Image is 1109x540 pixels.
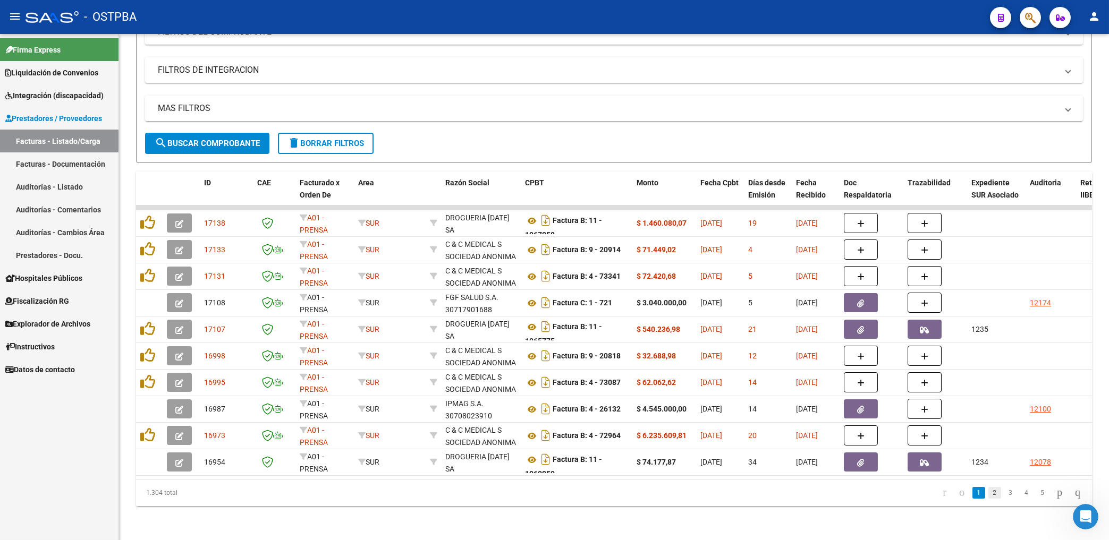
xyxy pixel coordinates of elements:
span: SUR [358,352,379,360]
datatable-header-cell: Facturado x Orden De [295,172,354,218]
a: go to first page [938,487,951,499]
span: [DATE] [796,245,818,254]
datatable-header-cell: Monto [632,172,696,218]
span: SUR [358,245,379,254]
div: 30707174702 [445,265,517,287]
strong: Factura B: 9 - 20818 [553,352,621,361]
span: 16973 [204,431,225,440]
mat-panel-title: MAS FILTROS [158,102,1057,114]
iframe: Intercom live chat [1073,504,1098,529]
div: DROGUERIA [DATE] SA [445,451,517,475]
span: Buscar Comprobante [155,139,260,148]
li: page 3 [1003,484,1019,502]
strong: Factura B: 9 - 20914 [553,246,621,254]
span: Fecha Recibido [796,178,826,199]
strong: Factura B: 11 - 1060950 [525,456,602,478]
span: Días desde Emisión [748,178,785,199]
datatable-header-cell: Trazabilidad [903,172,967,218]
span: A01 - PRENSA [300,293,328,314]
span: [DATE] [796,219,818,227]
span: A01 - PRENSA [300,452,328,473]
span: CAE [257,178,271,187]
span: Trazabilidad [908,178,951,187]
span: [DATE] [700,352,722,360]
span: 17133 [204,245,225,254]
div: 30708023910 [445,398,517,420]
datatable-header-cell: Expediente SUR Asociado [967,172,1026,218]
mat-icon: delete [287,136,300,149]
strong: Factura B: 11 - 1065775 [525,323,602,346]
div: 30707174702 [445,345,517,367]
i: Descargar documento [539,241,553,258]
mat-expansion-panel-header: FILTROS DE INTEGRACION [145,57,1083,83]
span: [DATE] [700,272,722,280]
div: 30707174702 [445,371,517,393]
li: page 4 [1019,484,1035,502]
span: [DATE] [796,325,818,333]
span: 17138 [204,219,225,227]
span: [DATE] [700,325,722,333]
span: [DATE] [700,431,722,440]
div: 1234 [971,456,988,468]
strong: $ 3.040.000,00 [637,298,687,307]
span: SUR [358,378,379,387]
span: 14 [748,378,757,387]
span: Liquidación de Convenios [5,67,98,79]
span: SUR [358,431,379,440]
span: Firma Express [5,44,61,56]
span: SUR [358,458,379,466]
span: Expediente SUR Asociado [971,178,1019,199]
span: [DATE] [700,458,722,466]
span: 14 [748,405,757,413]
span: Area [358,178,374,187]
span: Prestadores / Proveedores [5,113,102,124]
strong: $ 1.460.080,07 [637,219,687,227]
datatable-header-cell: Area [354,172,426,218]
li: page 1 [971,484,987,502]
span: Facturado x Orden De [300,178,340,199]
mat-icon: search [155,136,167,149]
span: A01 - PRENSA [300,320,328,340]
div: 30707174702 [445,424,517,447]
a: go to last page [1070,487,1085,499]
span: Fiscalización RG [5,295,69,307]
div: C & C MEDICAL S SOCIEDAD ANONIMA [445,424,517,449]
span: SUR [358,272,379,280]
button: Borrar Filtros [278,133,374,154]
span: 16954 [204,458,225,466]
datatable-header-cell: Días desde Emisión [744,172,792,218]
span: 20 [748,431,757,440]
div: DROGUERIA [DATE] SA [445,318,517,342]
datatable-header-cell: Razón Social [441,172,521,218]
span: 17108 [204,298,225,307]
span: 16995 [204,378,225,387]
span: - OSTPBA [84,5,137,29]
div: 30623456796 [445,451,517,473]
span: Instructivos [5,341,55,353]
span: 16987 [204,405,225,413]
span: A01 - PRENSA [300,426,328,447]
div: C & C MEDICAL S SOCIEDAD ANONIMA [445,238,517,263]
div: 30623456796 [445,212,517,234]
div: DROGUERIA [DATE] SA [445,212,517,236]
a: 3 [1004,487,1017,499]
strong: $ 74.177,87 [637,458,676,466]
span: Fecha Cpbt [700,178,739,187]
i: Descargar documento [539,451,553,468]
div: IPMAG S.A. [445,398,484,410]
datatable-header-cell: CPBT [521,172,632,218]
span: A01 - PRENSA [300,213,328,234]
span: Borrar Filtros [287,139,364,148]
strong: Factura B: 4 - 72964 [553,432,621,440]
div: C & C MEDICAL S SOCIEDAD ANONIMA [445,371,517,396]
span: 16998 [204,352,225,360]
strong: Factura B: 4 - 73087 [553,379,621,387]
span: Datos de contacto [5,364,75,375]
span: [DATE] [796,352,818,360]
datatable-header-cell: CAE [253,172,295,218]
div: C & C MEDICAL S SOCIEDAD ANONIMA [445,265,517,289]
strong: $ 540.236,98 [637,325,680,333]
span: SUR [358,405,379,413]
span: [DATE] [700,245,722,254]
span: [DATE] [796,298,818,307]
